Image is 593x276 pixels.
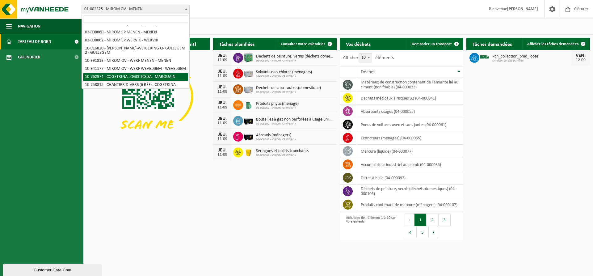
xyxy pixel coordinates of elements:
[243,146,254,157] img: LP-SB-00050-HPE-22
[256,154,309,157] span: 02-008862 - MIROM CP WERVIK
[216,74,229,78] div: 11-09
[82,5,190,14] span: 01-002325 - MIROM OV - MENEN
[256,101,299,106] span: Produits phyto (ménage)
[356,118,463,131] td: pneus de voitures avec et sans jantes (04-000061)
[414,214,427,226] button: 1
[216,100,229,105] div: JEU.
[256,75,312,79] span: 02-008862 - MIROM CP WERVIK
[356,131,463,145] td: extincteurs (ménages) (04-000065)
[276,38,336,50] a: Consulter votre calendrier
[356,78,463,91] td: matériaux de construction contenant de l'amiante lié au ciment (non friable) (04-000023)
[216,69,229,74] div: JEU.
[417,226,429,238] button: 5
[243,68,254,78] img: PB-LB-0680-HPE-GY-11
[412,42,452,46] span: Demander un transport
[216,116,229,121] div: JEU.
[466,38,518,50] h2: Tâches demandées
[213,38,261,50] h2: Tâches planifiées
[429,226,438,238] button: Next
[256,106,299,110] span: 02-008862 - MIROM CP WERVIK
[492,59,571,63] span: Livraison sur site planifiée
[359,53,372,62] span: 10
[216,90,229,94] div: 11-09
[83,65,188,73] li: 10-941177 - MIROM OV - WERF WEVELGEM - WEVELGEM
[18,34,51,49] span: Tableau de bord
[356,198,463,211] td: produits contenant de mercure (ménagers) (04-000107)
[356,158,463,171] td: accumulateur industriel au plomb (04-000085)
[356,171,463,185] td: filtres à huile (04-000092)
[83,73,188,81] li: 10-762974 - COGETRINA LOGISTICS SA - MARQUAIN
[83,81,188,93] li: 10-758815 - CHANTIER DIVERS (6 RÉF) - COGETRINA - MARQUAIN
[243,52,254,63] img: PB-HB-1400-HPE-GN-11
[356,145,463,158] td: mercure (liquide) (04-000077)
[427,214,439,226] button: 2
[216,148,229,153] div: JEU.
[527,42,578,46] span: Afficher les tâches demandées
[216,85,229,90] div: JEU.
[256,149,309,154] span: Seringues et objets tranchants
[256,70,312,75] span: Solvants non-chlores (ménagers)
[256,54,334,59] span: Déchets de peinture, vernis (déchets domestiques)
[216,132,229,137] div: JEU.
[18,49,40,65] span: Calendrier
[343,55,394,60] label: Afficher éléments
[343,213,398,239] div: Affichage de l'élément 1 à 10 sur 43 éléments
[574,58,587,62] div: 12-09
[356,185,463,198] td: déchets de peinture, vernis (déchets domestiques) (04-000105)
[216,137,229,141] div: 11-09
[243,115,254,125] img: PB-LB-0680-HPE-BK-11
[216,53,229,58] div: JEU.
[256,117,334,122] span: Bouteilles à gaz non perforées à usage unique (domestique)
[83,45,188,57] li: 10-916820 - [PERSON_NAME]-WEIGERING CP GULLEGEM 2 - GULLEGEM
[361,70,375,74] span: Déchet
[216,153,229,157] div: 11-09
[256,133,296,138] span: Aérosols (ménagers)
[243,99,254,110] img: PB-OT-0200-MET-00-02
[439,214,451,226] button: 3
[86,50,210,143] img: Download de VHEPlus App
[256,59,334,63] span: 02-008862 - MIROM CP WERVIK
[522,38,589,50] a: Afficher les tâches demandées
[83,28,188,36] li: 02-008860 - MIROM CP MENEN - MENEN
[256,138,296,142] span: 02-008862 - MIROM CP WERVIK
[407,38,463,50] a: Demander un transport
[492,54,571,59] span: Pch_collection_pmd_loose
[256,86,321,91] span: Dechets de labo - autres(domestique)
[356,105,463,118] td: absorbants usagés (04-000055)
[216,121,229,125] div: 11-09
[243,131,254,141] img: PB-LB-0680-HPE-BK-11
[82,5,189,14] span: 01-002325 - MIROM OV - MENEN
[356,91,463,105] td: déchets médicaux à risques B2 (04-000041)
[405,226,417,238] button: 4
[3,262,103,276] iframe: chat widget
[256,91,321,94] span: 02-008862 - MIROM CP WERVIK
[216,58,229,62] div: 11-09
[574,53,587,58] div: VEN.
[18,19,40,34] span: Navigation
[340,38,377,50] h2: Vos déchets
[405,214,414,226] button: Previous
[256,122,334,126] span: 02-008862 - MIROM CP WERVIK
[83,57,188,65] li: 10-991813 - MIROM OV - WERF MENEN - MENEN
[83,36,188,45] li: 02-008862 - MIROM CP WERVIK - WERVIK
[281,42,325,46] span: Consulter votre calendrier
[507,7,538,11] strong: [PERSON_NAME]
[479,52,490,62] img: BL-SO-LV
[243,83,254,94] img: PB-LB-0680-HPE-GY-11
[216,105,229,110] div: 11-09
